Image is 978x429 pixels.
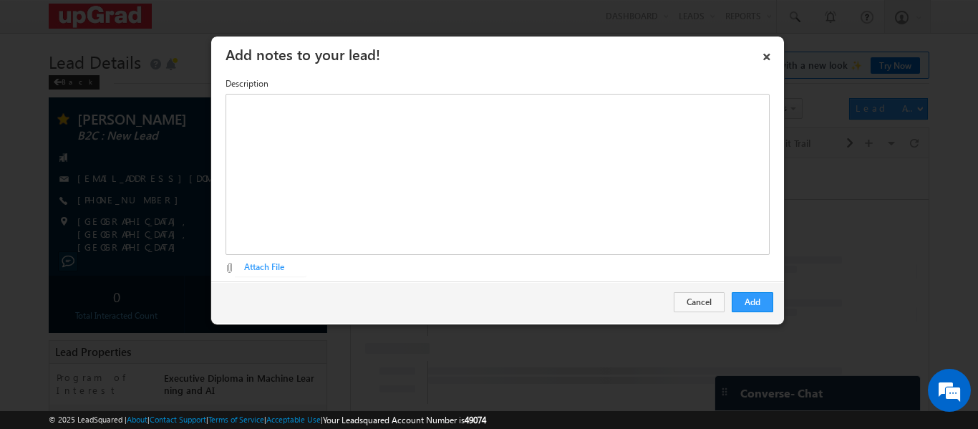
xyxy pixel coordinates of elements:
[49,413,486,427] span: © 2025 LeadSquared | | | | |
[24,75,60,94] img: d_60004797649_company_0_60004797649
[226,94,770,255] div: Rich Text Editor, Description-inline-editor-div
[235,7,269,42] div: Minimize live chat window
[266,415,321,424] a: Acceptable Use
[732,292,773,312] button: Add
[150,415,206,424] a: Contact Support
[226,42,779,67] h3: Add notes to your lead!
[210,331,260,350] em: Submit
[323,415,486,425] span: Your Leadsquared Account Number is
[755,42,779,67] a: ×
[74,75,241,94] div: Leave a message
[465,415,486,425] span: 49074
[246,16,275,29] div: All Time
[226,77,770,90] label: Description
[127,415,147,424] a: About
[14,11,64,32] span: Activity Type
[674,292,725,312] button: Cancel
[19,132,261,319] textarea: Type your message and click 'Submit'
[208,415,264,424] a: Terms of Service
[216,11,235,32] span: Time
[72,11,179,33] div: All Selected
[75,16,117,29] div: All Selected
